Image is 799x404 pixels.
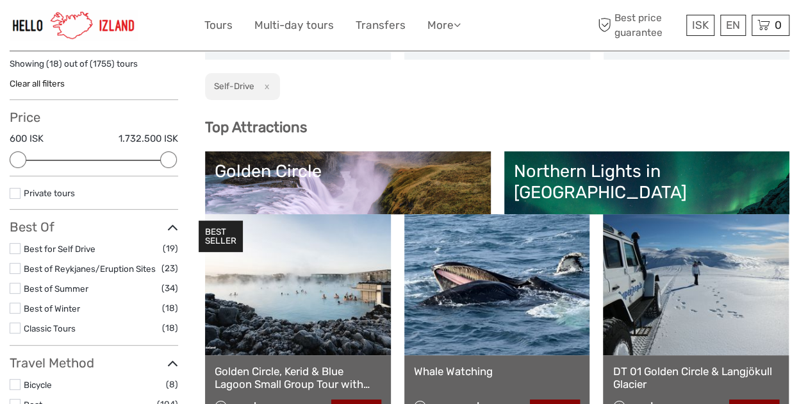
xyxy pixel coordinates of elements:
span: ISK [692,19,709,31]
a: Tours [204,16,233,35]
a: Northern Lights in [GEOGRAPHIC_DATA] [514,161,780,251]
label: 1755 [93,58,111,70]
b: Top Attractions [205,119,307,136]
span: Best price guarantee [595,11,683,39]
span: 0 [773,19,784,31]
a: Bicycle [24,380,52,390]
label: 18 [49,58,59,70]
h3: Best Of [10,219,178,235]
div: Showing ( ) out of ( ) tours [10,58,178,78]
p: We're away right now. Please check back later! [18,22,145,33]
a: Transfers [356,16,406,35]
label: 600 ISK [10,132,44,146]
div: BEST SELLER [199,221,243,253]
div: Northern Lights in [GEOGRAPHIC_DATA] [514,161,780,203]
a: DT 01 Golden Circle & Langjökull Glacier [613,365,779,391]
a: More [427,16,461,35]
a: Classic Tours [24,323,76,333]
div: EN [720,15,746,36]
a: Golden Circle, Kerid & Blue Lagoon Small Group Tour with Admission Ticket [215,365,381,391]
button: Open LiveChat chat widget [147,20,163,35]
div: Golden Circle [215,161,481,181]
span: (34) [161,281,178,296]
img: 1270-cead85dc-23af-4572-be81-b346f9cd5751_logo_small.jpg [10,10,138,41]
span: (8) [166,377,178,392]
a: Multi-day tours [254,16,334,35]
h3: Price [10,110,178,125]
span: (18) [162,301,178,316]
span: (23) [161,261,178,276]
h2: Self-Drive [214,81,254,91]
a: Best for Self Drive [24,244,95,254]
a: Best of Winter [24,303,80,314]
button: x [256,80,274,93]
a: Clear all filters [10,78,65,88]
label: 1.732.500 ISK [119,132,178,146]
span: (19) [163,241,178,256]
span: (18) [162,321,178,335]
a: Golden Circle [215,161,481,251]
a: Best of Summer [24,283,88,294]
a: Whale Watching [414,365,581,378]
a: Private tours [24,188,75,198]
h3: Travel Method [10,355,178,371]
a: Best of Reykjanes/Eruption Sites [24,264,156,274]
